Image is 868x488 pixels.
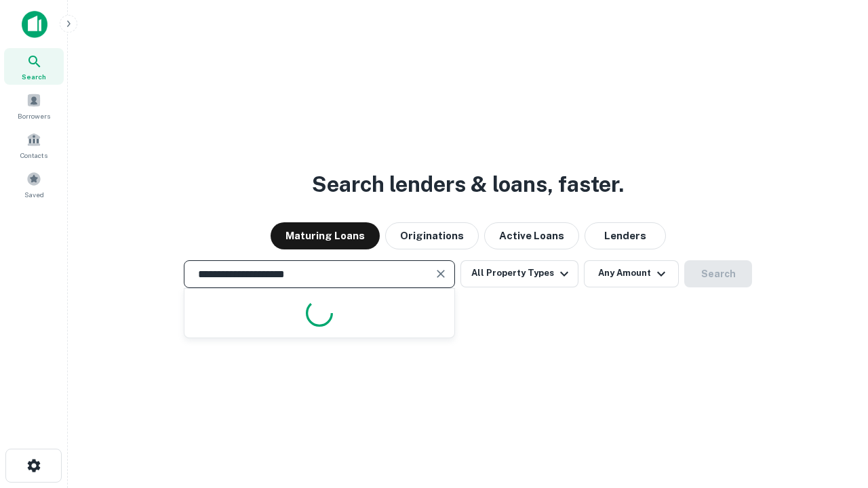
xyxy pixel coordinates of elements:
[22,11,47,38] img: capitalize-icon.png
[24,189,44,200] span: Saved
[4,166,64,203] a: Saved
[800,380,868,445] iframe: Chat Widget
[584,260,679,287] button: Any Amount
[20,150,47,161] span: Contacts
[312,168,624,201] h3: Search lenders & loans, faster.
[4,48,64,85] a: Search
[460,260,578,287] button: All Property Types
[385,222,479,249] button: Originations
[18,110,50,121] span: Borrowers
[585,222,666,249] button: Lenders
[484,222,579,249] button: Active Loans
[4,127,64,163] a: Contacts
[4,87,64,124] a: Borrowers
[431,264,450,283] button: Clear
[271,222,380,249] button: Maturing Loans
[22,71,46,82] span: Search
